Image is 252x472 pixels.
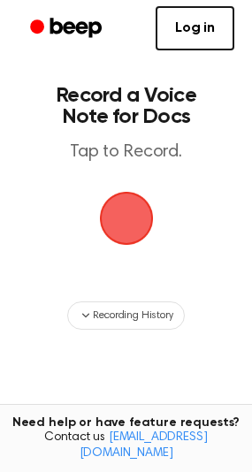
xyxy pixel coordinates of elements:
[100,192,153,245] img: Beep Logo
[156,6,234,50] a: Log in
[32,141,220,164] p: Tap to Record.
[18,11,118,46] a: Beep
[11,430,241,461] span: Contact us
[32,85,220,127] h1: Record a Voice Note for Docs
[67,301,184,330] button: Recording History
[93,308,172,324] span: Recording History
[80,431,208,460] a: [EMAIL_ADDRESS][DOMAIN_NAME]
